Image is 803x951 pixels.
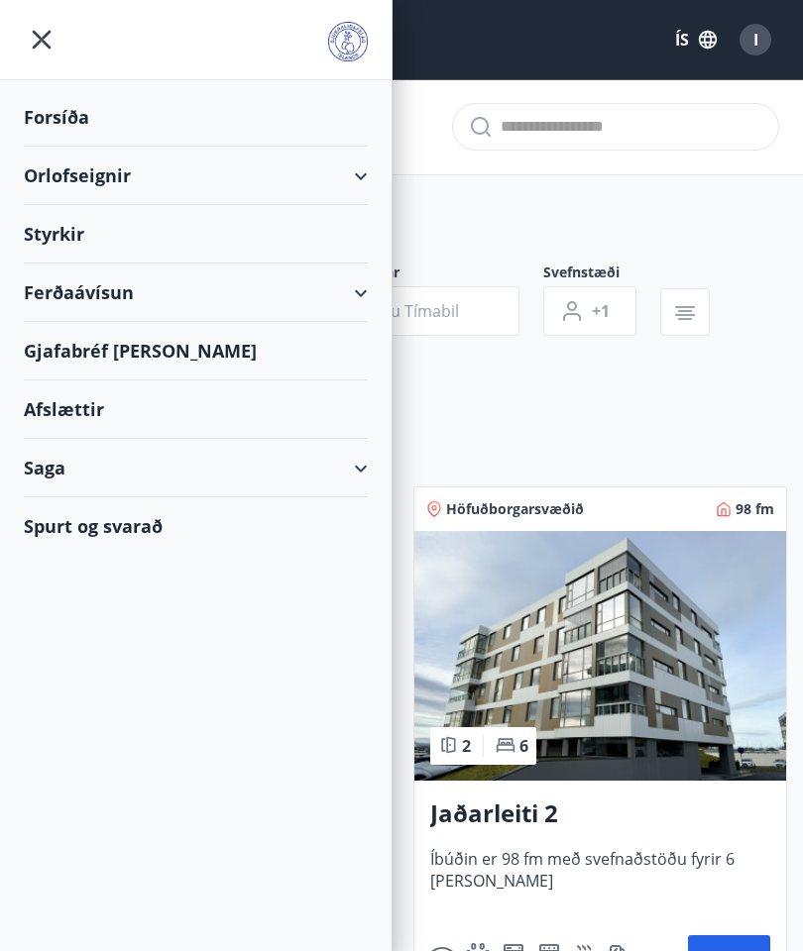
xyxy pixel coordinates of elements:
[414,531,786,781] img: Paella dish
[519,735,528,757] span: 6
[24,205,368,264] div: Styrkir
[328,22,368,61] img: union_logo
[24,439,368,497] div: Saga
[24,147,368,205] div: Orlofseignir
[664,22,728,57] button: ÍS
[309,286,519,336] button: Veldu tímabil
[736,499,774,519] span: 98 fm
[592,300,610,322] span: +1
[24,22,59,57] button: menu
[753,29,758,51] span: I
[732,16,779,63] button: I
[462,735,471,757] span: 2
[24,322,368,380] div: Gjafabréf [PERSON_NAME]
[358,300,459,322] span: Veldu tímabil
[309,263,543,286] span: Dagsetningar
[24,88,368,147] div: Forsíða
[543,263,660,286] span: Svefnstæði
[24,264,368,322] div: Ferðaávísun
[24,380,368,439] div: Afslættir
[430,848,770,913] span: Íbúðin er 98 fm með svefnaðstöðu fyrir 6 [PERSON_NAME]
[543,286,636,336] button: +1
[446,499,584,519] span: Höfuðborgarsvæðið
[24,497,368,555] div: Spurt og svarað
[430,796,770,832] h3: Jaðarleiti 2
